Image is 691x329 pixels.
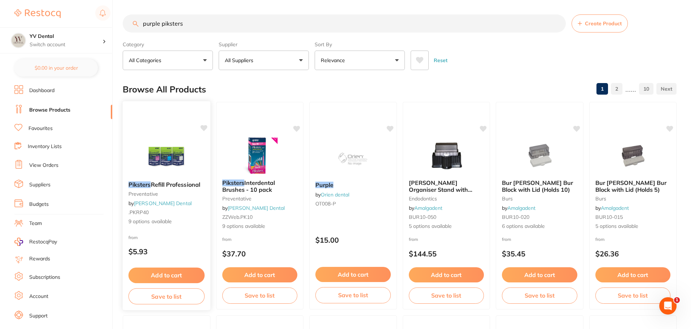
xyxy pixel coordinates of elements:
a: Account [29,293,48,300]
small: preventative [128,191,205,197]
a: Subscriptions [29,274,60,281]
span: by [502,205,535,211]
a: Amalgadent [414,205,442,211]
button: Relevance [315,51,405,70]
label: Sort By [315,41,405,48]
button: Reset [432,51,450,70]
a: [PERSON_NAME] Dental [228,205,285,211]
p: $35.45 [502,250,577,258]
em: Purple [315,181,333,189]
span: by [222,205,285,211]
a: Team [29,220,42,227]
p: $26.36 [595,250,671,258]
span: Create Product [585,21,622,26]
b: Endo Butler Organiser Stand with Block [409,179,484,193]
p: Switch account [30,41,102,48]
span: RestocqPay [29,238,57,246]
button: Create Product [572,14,628,33]
img: Piksters Interdental Brushes - 10 pack [236,138,283,174]
a: Dashboard [29,87,54,94]
label: Category [123,41,213,48]
span: ZZWeb.PK10 [222,214,253,220]
span: BUR10-020 [502,214,529,220]
b: Bur Butler Bur Block with Lid (Holds 5) [595,179,671,193]
span: BUR10-015 [595,214,623,220]
button: Save to list [502,287,577,303]
b: Purple [315,182,391,188]
button: Save to list [128,288,205,304]
small: burs [502,196,577,202]
span: from [409,237,418,242]
button: Add to cart [128,268,205,283]
a: Browse Products [29,107,70,114]
b: Bur Butler Bur Block with Lid (Holds 10) [502,179,577,193]
span: [PERSON_NAME] Organiser Stand with Block [409,179,472,200]
b: Piksters Refill Professional [128,181,205,188]
button: All Suppliers [219,51,309,70]
span: by [595,205,629,211]
input: Search Products [123,14,566,33]
p: ...... [625,85,636,93]
a: [PERSON_NAME] Dental [134,200,192,207]
a: Budgets [29,201,49,208]
img: Purple [329,140,376,176]
a: Restocq Logo [14,5,61,22]
button: Save to list [315,287,391,303]
p: Relevance [321,57,348,64]
b: Piksters Interdental Brushes - 10 pack [222,179,298,193]
span: from [595,237,605,242]
span: 6 options available [502,223,577,230]
img: Bur Butler Bur Block with Lid (Holds 10) [516,138,563,174]
a: Support [29,312,48,320]
p: $37.70 [222,250,298,258]
img: Piksters Refill Professional [143,139,190,176]
a: Favourites [29,125,53,132]
h4: YV Dental [30,33,102,40]
a: 1 [596,82,608,96]
span: by [409,205,442,211]
a: Amalgadent [507,205,535,211]
button: Add to cart [595,267,671,282]
small: burs [595,196,671,202]
small: preventative [222,196,298,202]
em: Piksters [128,181,151,188]
img: Restocq Logo [14,9,61,18]
span: Bur [PERSON_NAME] Bur Block with Lid (Holds 10) [502,179,573,193]
span: 9 options available [222,223,298,230]
span: by [315,191,349,198]
span: .PKRP40 [128,209,149,216]
p: All Suppliers [225,57,256,64]
button: Add to cart [502,267,577,282]
span: 9 options available [128,218,205,225]
button: Save to list [222,287,298,303]
span: from [502,237,511,242]
small: endodontics [409,196,484,202]
span: Bur [PERSON_NAME] Bur Block with Lid (Holds 5) [595,179,666,193]
button: Add to cart [409,267,484,282]
button: $0.00 in your order [14,59,98,77]
label: Supplier [219,41,309,48]
span: 5 options available [595,223,671,230]
span: Refill Professional [151,181,200,188]
a: Suppliers [29,181,51,189]
img: RestocqPay [14,238,23,246]
button: Save to list [595,287,671,303]
p: $5.93 [128,247,205,256]
iframe: Intercom live chat [659,297,677,315]
img: Bur Butler Bur Block with Lid (Holds 5) [609,138,656,174]
span: Interdental Brushes - 10 pack [222,179,275,193]
img: Endo Butler Organiser Stand with Block [423,138,470,174]
button: Add to cart [315,267,391,282]
img: YV Dental [11,33,26,48]
a: Inventory Lists [28,143,62,150]
span: from [128,234,138,240]
p: $144.55 [409,250,484,258]
a: Amalgadent [601,205,629,211]
span: 1 [674,297,680,303]
span: from [222,237,232,242]
a: Orien dental [321,191,349,198]
button: Save to list [409,287,484,303]
span: OT008-P [315,200,336,207]
p: $15.00 [315,236,391,244]
p: All Categories [129,57,164,64]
